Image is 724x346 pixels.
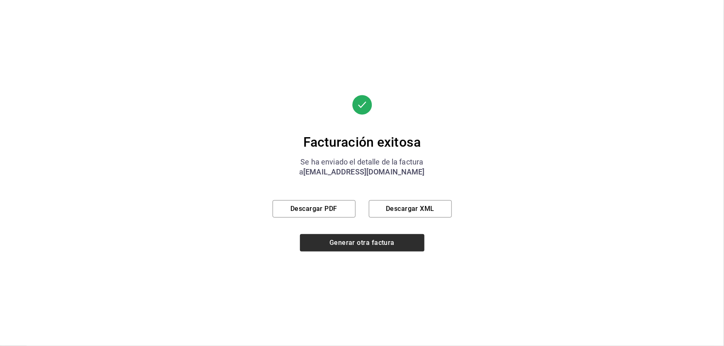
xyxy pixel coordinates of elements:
[300,234,424,252] button: Generar otra factura
[273,200,356,218] button: Descargar PDF
[303,167,425,176] span: [EMAIL_ADDRESS][DOMAIN_NAME]
[273,134,452,150] div: Facturación exitosa
[273,167,452,177] div: a
[273,157,452,167] div: Se ha enviado el detalle de la factura
[369,200,452,218] button: Descargar XML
